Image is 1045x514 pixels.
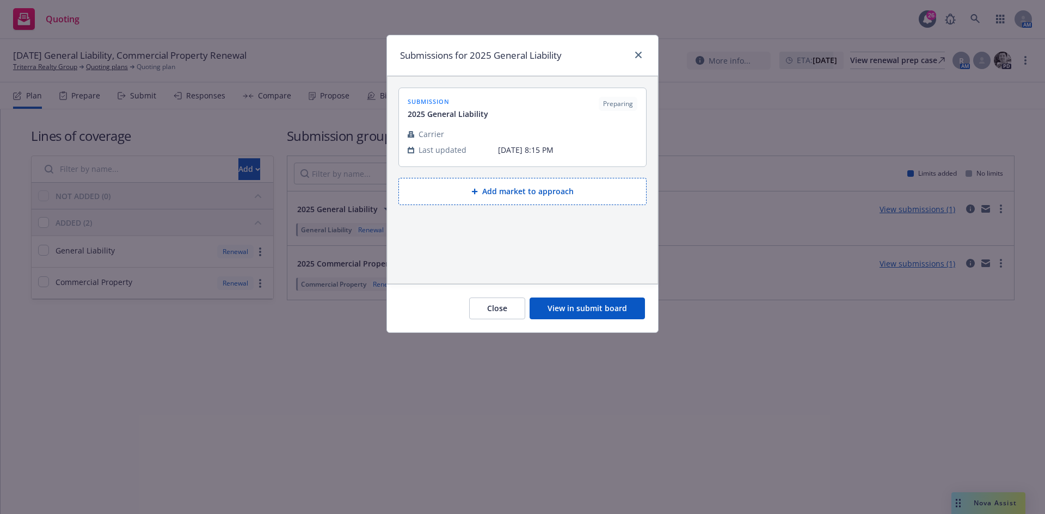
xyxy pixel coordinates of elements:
[408,97,488,106] span: submission
[398,178,647,205] button: Add market to approach
[530,298,645,319] button: View in submit board
[419,128,444,140] span: Carrier
[632,48,645,61] a: close
[498,144,637,156] span: [DATE] 8:15 PM
[419,144,466,156] span: Last updated
[603,99,633,109] span: Preparing
[408,108,488,120] span: 2025 General Liability
[469,298,525,319] button: Close
[400,48,562,63] h1: Submissions for 2025 General Liability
